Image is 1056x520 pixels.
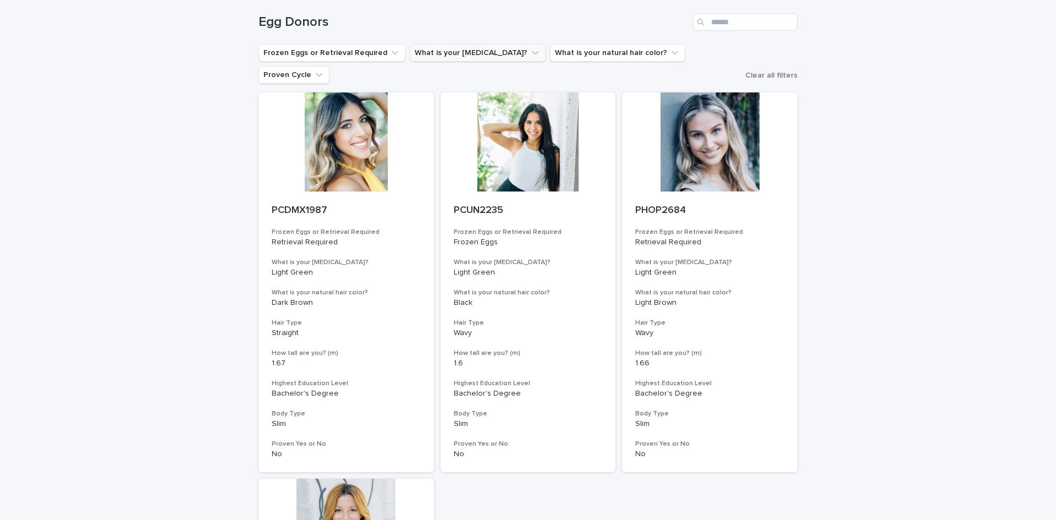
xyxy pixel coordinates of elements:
h3: What is your natural hair color? [635,288,784,297]
button: What is your natural hair color? [550,44,685,62]
h3: Body Type [635,409,784,418]
h3: Hair Type [272,319,421,327]
p: PCDMX1987 [272,205,421,217]
h3: How tall are you? (m) [454,349,603,358]
h3: Highest Education Level [272,379,421,388]
h3: Body Type [272,409,421,418]
p: PCUN2235 [454,205,603,217]
a: PCUN2235Frozen Eggs or Retrieval RequiredFrozen EggsWhat is your [MEDICAL_DATA]?Light GreenWhat i... [441,92,616,472]
p: Retrieval Required [272,238,421,247]
p: Slim [454,419,603,429]
h3: How tall are you? (m) [272,349,421,358]
p: 1.6 [454,359,603,368]
h3: Highest Education Level [635,379,784,388]
p: Bachelor's Degree [272,389,421,398]
h3: Proven Yes or No [272,440,421,448]
p: Slim [272,419,421,429]
p: No [635,450,784,459]
p: No [454,450,603,459]
p: PHOP2684 [635,205,784,217]
h3: Proven Yes or No [454,440,603,448]
button: What is your eye color? [410,44,546,62]
p: Light Green [635,268,784,277]
p: Frozen Eggs [454,238,603,247]
p: 1.67 [272,359,421,368]
p: Wavy [635,329,784,338]
p: Light Green [454,268,603,277]
h1: Egg Donors [258,14,689,30]
h3: What is your [MEDICAL_DATA]? [454,258,603,267]
p: Wavy [454,329,603,338]
h3: How tall are you? (m) [635,349,784,358]
input: Search [693,13,798,31]
p: Slim [635,419,784,429]
h3: Hair Type [635,319,784,327]
h3: Frozen Eggs or Retrieval Required [272,228,421,237]
p: Retrieval Required [635,238,784,247]
p: Black [454,298,603,308]
h3: What is your natural hair color? [272,288,421,297]
h3: Hair Type [454,319,603,327]
h3: Body Type [454,409,603,418]
p: Light Green [272,268,421,277]
h3: Highest Education Level [454,379,603,388]
p: Dark Brown [272,298,421,308]
button: Frozen Eggs or Retrieval Required [258,44,405,62]
h3: What is your natural hair color? [454,288,603,297]
button: Proven Cycle [258,66,329,84]
p: Bachelor's Degree [454,389,603,398]
a: PCDMX1987Frozen Eggs or Retrieval RequiredRetrieval RequiredWhat is your [MEDICAL_DATA]?Light Gre... [258,92,434,472]
p: Bachelor's Degree [635,389,784,398]
p: Straight [272,329,421,338]
a: PHOP2684Frozen Eggs or Retrieval RequiredRetrieval RequiredWhat is your [MEDICAL_DATA]?Light Gree... [622,92,798,472]
h3: What is your [MEDICAL_DATA]? [635,258,784,267]
h3: Frozen Eggs or Retrieval Required [454,228,603,237]
span: Clear all filters [745,72,798,79]
h3: Proven Yes or No [635,440,784,448]
p: Light Brown [635,298,784,308]
p: No [272,450,421,459]
button: Clear all filters [741,67,798,84]
h3: Frozen Eggs or Retrieval Required [635,228,784,237]
p: 1.66 [635,359,784,368]
h3: What is your [MEDICAL_DATA]? [272,258,421,267]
